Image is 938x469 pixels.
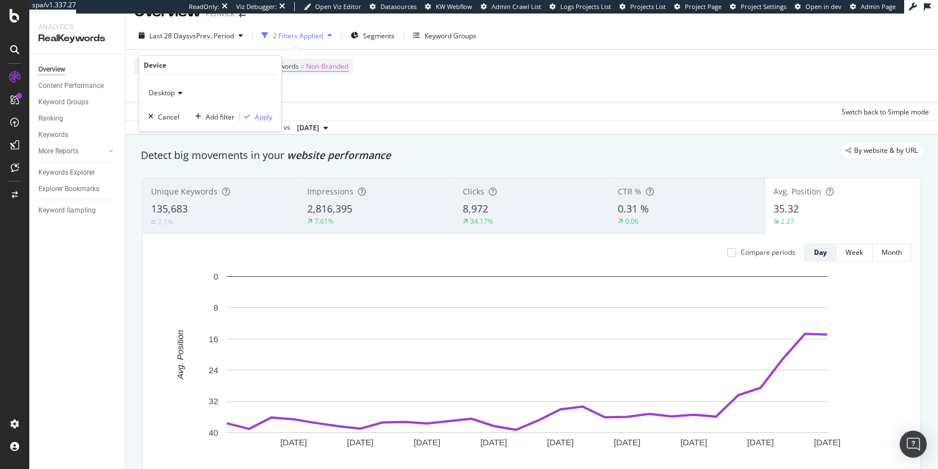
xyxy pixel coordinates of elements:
[882,247,902,257] div: Month
[804,244,837,262] button: Day
[38,32,116,45] div: RealKeywords
[463,202,488,215] span: 8,972
[773,186,821,197] span: Avg. Position
[297,123,319,133] span: 2025 Aug. 17th
[206,112,235,122] div: Add filter
[470,216,493,226] div: 34.17%
[730,2,786,11] a: Project Settings
[191,111,235,122] button: Add filter
[38,129,117,141] a: Keywords
[273,31,323,41] div: 2 Filters Applied
[209,365,218,375] text: 24
[38,205,117,216] a: Keyword Sampling
[151,220,156,224] img: Equal
[38,80,117,92] a: Content Performance
[625,216,639,226] div: 0.06
[550,2,611,11] a: Logs Projects List
[280,437,307,447] text: [DATE]
[300,61,304,71] span: =
[346,26,399,45] button: Segments
[814,437,840,447] text: [DATE]
[38,145,78,157] div: More Reports
[144,60,166,70] div: Device
[209,428,218,437] text: 40
[425,2,472,11] a: KW Webflow
[674,2,722,11] a: Project Page
[618,202,649,215] span: 0.31 %
[307,186,353,197] span: Impressions
[463,186,484,197] span: Clicks
[152,271,903,466] div: A chart.
[620,2,666,11] a: Projects List
[315,2,361,11] span: Open Viz Editor
[255,112,272,122] div: Apply
[38,113,63,125] div: Ranking
[781,216,794,226] div: 2.27
[680,437,707,447] text: [DATE]
[618,186,641,197] span: CTR %
[614,437,640,447] text: [DATE]
[480,437,507,447] text: [DATE]
[38,80,104,92] div: Content Performance
[134,103,167,121] button: Apply
[144,111,179,122] button: Cancel
[837,103,929,121] button: Switch back to Simple mode
[806,2,842,11] span: Open in dev
[547,437,574,447] text: [DATE]
[630,2,666,11] span: Projects List
[209,396,218,406] text: 32
[837,244,873,262] button: Week
[175,330,185,379] text: Avg. Position
[854,147,918,154] span: By website & by URL
[189,31,234,41] span: vs Prev. Period
[38,23,116,32] div: Analytics
[747,437,774,447] text: [DATE]
[850,2,896,11] a: Admin Page
[257,26,337,45] button: 2 Filters Applied
[134,26,247,45] button: Last 28 DaysvsPrev. Period
[795,2,842,11] a: Open in dev
[240,111,272,122] button: Apply
[841,143,922,158] div: legacy label
[842,107,929,117] div: Switch back to Simple mode
[307,202,352,215] span: 2,816,395
[236,2,277,11] div: Viz Debugger:
[363,31,395,41] span: Segments
[846,247,863,257] div: Week
[38,167,95,179] div: Keywords Explorer
[268,61,299,71] span: Keywords
[158,112,179,122] div: Cancel
[151,202,188,215] span: 135,683
[38,129,68,141] div: Keywords
[149,88,175,98] span: Desktop
[38,205,96,216] div: Keyword Sampling
[741,247,795,257] div: Compare periods
[38,96,117,108] a: Keyword Groups
[38,64,65,76] div: Overview
[347,437,374,447] text: [DATE]
[492,2,541,11] span: Admin Crawl List
[873,244,912,262] button: Month
[560,2,611,11] span: Logs Projects List
[861,2,896,11] span: Admin Page
[900,431,927,458] div: Open Intercom Messenger
[214,303,218,312] text: 8
[38,145,105,157] a: More Reports
[284,122,293,132] span: vs
[149,31,189,41] span: Last 28 Days
[151,186,218,197] span: Unique Keywords
[293,121,333,135] button: [DATE]
[685,2,722,11] span: Project Page
[304,2,361,11] a: Open Viz Editor
[409,26,481,45] button: Keyword Groups
[209,334,218,344] text: 16
[189,2,219,11] div: ReadOnly:
[436,2,472,11] span: KW Webflow
[214,272,218,281] text: 0
[424,31,476,41] div: Keyword Groups
[134,79,179,93] button: Add Filter
[38,64,117,76] a: Overview
[370,2,417,11] a: Datasources
[206,8,235,19] div: Fenwick
[158,217,173,227] div: 2.1%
